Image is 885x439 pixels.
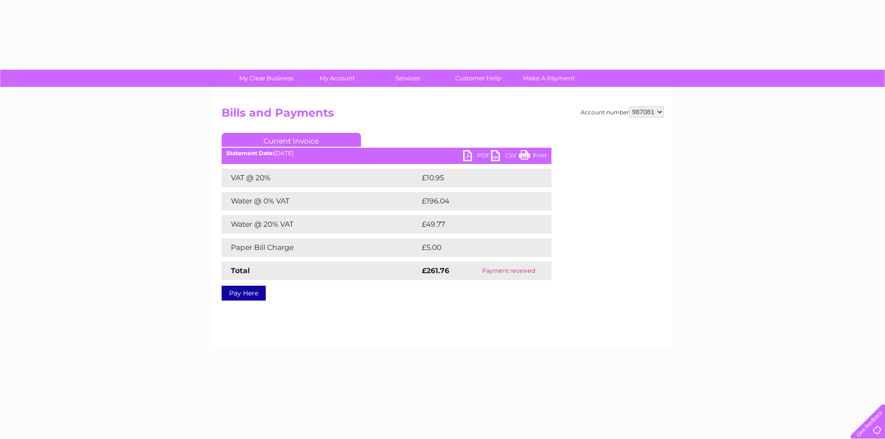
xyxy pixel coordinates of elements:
strong: £261.76 [422,266,449,275]
td: Water @ 20% VAT [222,215,420,234]
td: Water @ 0% VAT [222,192,420,210]
td: £49.77 [420,215,532,234]
td: Paper Bill Charge [222,238,420,257]
a: My Clear Business [228,70,305,87]
strong: Total [231,266,250,275]
a: Print [519,150,547,164]
div: Account number [581,106,664,118]
td: VAT @ 20% [222,169,420,187]
a: Services [369,70,446,87]
h2: Bills and Payments [222,106,664,124]
td: £5.00 [420,238,530,257]
td: £10.95 [420,169,532,187]
td: Payment received [466,262,551,280]
a: Pay Here [222,286,266,301]
div: [DATE] [222,150,551,157]
a: PDF [463,150,491,164]
a: CSV [491,150,519,164]
b: Statement Date: [226,150,274,157]
td: £196.04 [420,192,535,210]
a: Customer Help [440,70,517,87]
a: Make A Payment [511,70,587,87]
a: Current Invoice [222,133,361,147]
a: My Account [299,70,375,87]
